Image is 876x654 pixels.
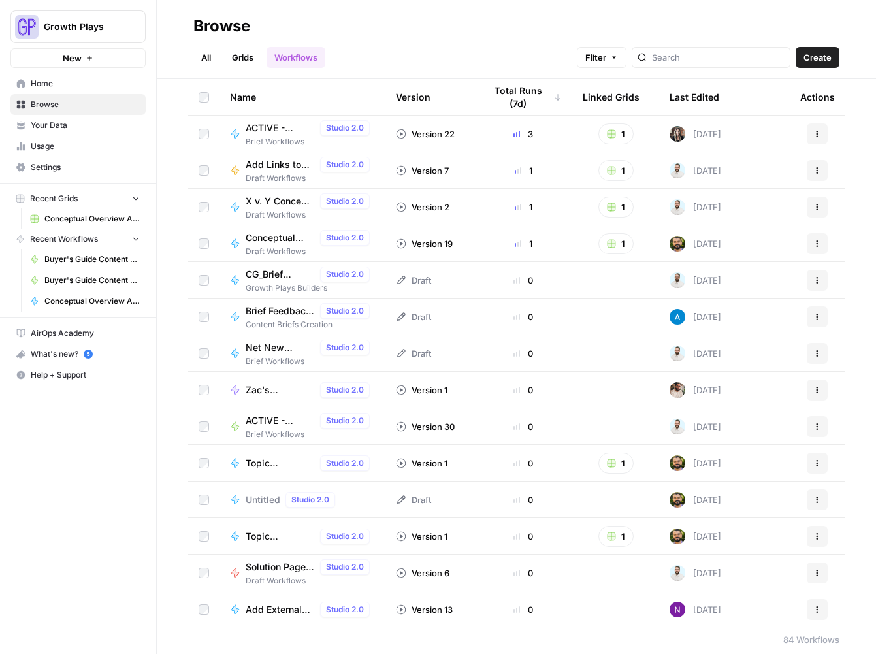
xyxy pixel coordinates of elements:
span: Draft Workflows [246,172,375,184]
span: Topic Evaluation Workflow - JH [246,530,315,543]
a: Add External LinksStudio 2.0 [230,602,375,617]
div: [DATE] [670,455,721,471]
span: Studio 2.0 [326,342,364,353]
a: Home [10,73,146,94]
img: kedmmdess6i2jj5txyq6cw0yj4oc [670,602,685,617]
img: odyn83o5p1wan4k8cy2vh2ud1j9q [670,163,685,178]
span: Create [803,51,832,64]
div: 0 [485,493,562,506]
button: Filter [577,47,626,68]
span: Conceptual Overview Article Grid [44,213,140,225]
button: What's new? 5 [10,344,146,365]
button: Recent Workflows [10,229,146,249]
span: Studio 2.0 [326,561,364,573]
span: Zac's Playground (Testing) [246,384,315,397]
span: ACTIVE - Refresh Brief Workflow [246,414,315,427]
button: 1 [598,160,634,181]
img: 7n9g0vcyosf9m799tx179q68c4d8 [670,236,685,252]
span: Topic Evaluation Workflow - [PERSON_NAME] [246,457,315,470]
span: Recent Workflows [30,233,98,245]
span: Recent Grids [30,193,78,204]
img: 7n9g0vcyosf9m799tx179q68c4d8 [670,492,685,508]
a: Brief Feedback Editor (AirOps Builders)Studio 2.0Content Briefs Creation [230,303,375,331]
button: 1 [598,123,634,144]
span: Studio 2.0 [326,159,364,171]
span: Studio 2.0 [326,195,364,207]
a: Topic Evaluation Workflow - [PERSON_NAME]Studio 2.0 [230,455,375,471]
a: UntitledStudio 2.0 [230,492,375,508]
div: 1 [485,237,562,250]
a: Workflows [267,47,325,68]
span: Settings [31,161,140,173]
div: 1 [485,164,562,177]
button: New [10,48,146,68]
img: 7n9g0vcyosf9m799tx179q68c4d8 [670,455,685,471]
div: Version 22 [396,127,455,140]
div: Draft [396,493,431,506]
img: Growth Plays Logo [15,15,39,39]
span: Help + Support [31,369,140,381]
span: Draft Workflows [246,246,375,257]
span: Add External Links [246,603,315,616]
a: Net New Solution Page 1800Studio 2.0Brief Workflows [230,340,375,367]
a: Conceptual Overview Article GeneratorStudio 2.0Draft Workflows [230,230,375,257]
div: Version 6 [396,566,449,580]
span: Conceptual Overview Article Generator [44,295,140,307]
span: Brief Workflows [246,136,375,148]
div: [DATE] [670,419,721,434]
div: Draft [396,347,431,360]
span: Draft Workflows [246,209,375,221]
span: New [63,52,82,65]
a: Solution Page WorkflowStudio 2.0Draft Workflows [230,559,375,587]
span: CG_Brief Workflow [246,268,315,281]
button: 1 [598,526,634,547]
span: Buyer's Guide Content Workflow - Gemini/[PERSON_NAME] Version [44,253,140,265]
div: Version 2 [396,201,449,214]
div: [DATE] [670,382,721,398]
div: Version 30 [396,420,455,433]
div: [DATE] [670,236,721,252]
span: Studio 2.0 [326,531,364,542]
div: Last Edited [670,79,719,115]
span: Brief Workflows [246,355,375,367]
div: Version 1 [396,457,447,470]
a: Usage [10,136,146,157]
div: Actions [800,79,835,115]
div: [DATE] [670,602,721,617]
span: Conceptual Overview Article Generator [246,231,315,244]
div: 1 [485,201,562,214]
button: Recent Grids [10,189,146,208]
div: 0 [485,420,562,433]
span: Studio 2.0 [326,415,364,427]
span: Buyer's Guide Content Workflow - 1-800 variation [44,274,140,286]
div: Name [230,79,375,115]
span: Usage [31,140,140,152]
div: Version 19 [396,237,453,250]
button: Create [796,47,839,68]
span: Net New Solution Page 1800 [246,341,315,354]
div: [DATE] [670,492,721,508]
div: 0 [485,603,562,616]
div: 0 [485,310,562,323]
span: Home [31,78,140,90]
span: Brief Workflows [246,429,375,440]
span: Add Links to Drafts [246,158,315,171]
span: Filter [585,51,606,64]
img: 09vqwntjgx3gjwz4ea1r9l7sj8gc [670,382,685,398]
span: Studio 2.0 [326,384,364,396]
a: ACTIVE - Refresh Brief WorkflowStudio 2.0Brief Workflows [230,413,375,440]
a: Conceptual Overview Article Generator [24,291,146,312]
div: 0 [485,384,562,397]
span: Draft Workflows [246,575,375,587]
div: Linked Grids [583,79,640,115]
span: Studio 2.0 [326,269,364,280]
div: 0 [485,274,562,287]
a: AirOps Academy [10,323,146,344]
span: AirOps Academy [31,327,140,339]
span: Brief Feedback Editor (AirOps Builders) [246,304,315,318]
div: [DATE] [670,272,721,288]
div: Version [396,79,430,115]
a: X v. Y Concept Article GeneratorStudio 2.0Draft Workflows [230,193,375,221]
div: 0 [485,530,562,543]
span: Browse [31,99,140,110]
